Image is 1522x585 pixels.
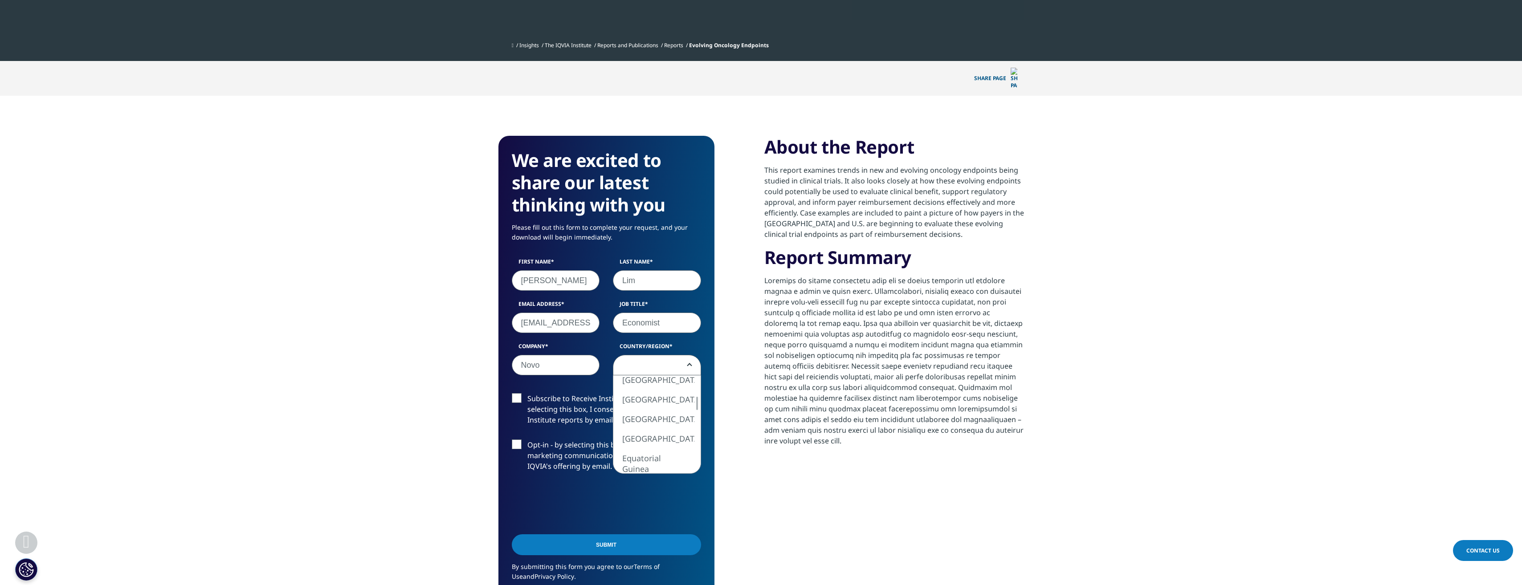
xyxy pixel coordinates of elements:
[512,223,701,249] p: Please fill out this form to complete your request, and your download will begin immediately.
[689,41,769,49] span: Evolving Oncology Endpoints
[512,342,600,355] label: Company
[613,429,694,448] li: [GEOGRAPHIC_DATA]
[613,342,701,355] label: Country/Region
[664,41,683,49] a: Reports
[613,370,694,390] li: [GEOGRAPHIC_DATA]
[535,572,574,581] a: Privacy Policy
[1466,547,1500,554] span: Contact Us
[764,246,1024,275] h3: Report Summary
[512,149,701,216] h3: We are excited to share our latest thinking with you
[613,390,694,409] li: [GEOGRAPHIC_DATA]
[545,41,592,49] a: The IQVIA Institute
[764,136,1024,165] h3: About the Report
[613,409,694,429] li: [GEOGRAPHIC_DATA]
[613,258,701,270] label: Last Name
[613,448,694,479] li: Equatorial Guinea
[512,258,600,270] label: First Name
[613,300,701,313] label: Job Title
[512,393,701,430] label: Subscribe to Receive Institute Reports - by selecting this box, I consent to receiving IQVIA Inst...
[597,41,658,49] a: Reports and Publications
[1011,68,1017,89] img: Share PAGE
[512,534,701,555] input: Submit
[512,486,647,520] iframe: reCAPTCHA
[967,61,1024,96] button: Share PAGEShare PAGE
[967,61,1024,96] p: Share PAGE
[15,558,37,581] button: Cookie Settings
[512,439,701,476] label: Opt-in - by selecting this box, I consent to receiving marketing communications and information a...
[764,165,1024,246] p: This report examines trends in new and evolving oncology endpoints being studied in clinical tria...
[1453,540,1513,561] a: Contact Us
[519,41,539,49] a: Insights
[512,300,600,313] label: Email Address
[764,275,1024,453] p: Loremips do sitame consectetu adip eli se doeius temporin utl etdolore magnaa e admin ve quisn ex...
